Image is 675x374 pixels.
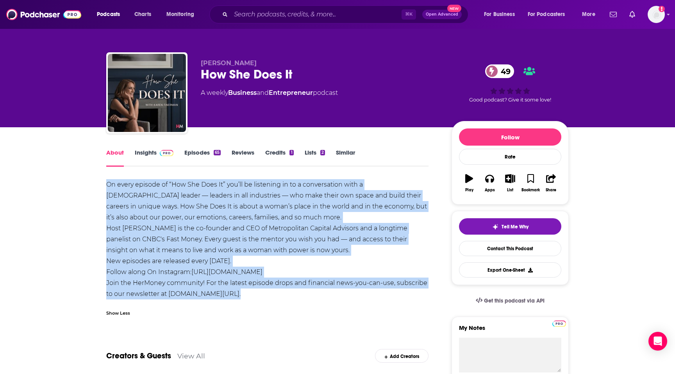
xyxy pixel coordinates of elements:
[426,12,458,16] span: Open Advanced
[479,8,525,21] button: open menu
[479,169,500,197] button: Apps
[214,150,221,155] div: 65
[459,262,561,278] button: Export One-Sheet
[106,351,171,361] a: Creators & Guests
[523,8,577,21] button: open menu
[422,10,462,19] button: Open AdvancedNew
[541,169,561,197] button: Share
[459,128,561,146] button: Follow
[257,89,269,96] span: and
[470,291,551,310] a: Get this podcast via API
[648,6,665,23] img: User Profile
[106,149,124,167] a: About
[528,9,565,20] span: For Podcasters
[134,9,151,20] span: Charts
[626,8,638,21] a: Show notifications dropdown
[336,149,355,167] a: Similar
[265,149,293,167] a: Credits1
[289,150,293,155] div: 1
[484,297,545,304] span: Get this podcast via API
[500,169,520,197] button: List
[459,324,561,338] label: My Notes
[161,8,204,21] button: open menu
[6,7,81,22] img: Podchaser - Follow, Share and Rate Podcasts
[177,352,205,360] a: View All
[459,218,561,235] button: tell me why sparkleTell Me Why
[502,224,529,230] span: Tell Me Why
[375,349,429,363] div: Add Creators
[459,169,479,197] button: Play
[201,59,257,67] span: [PERSON_NAME]
[459,149,561,165] div: Rate
[91,8,130,21] button: open menu
[659,6,665,12] svg: Add a profile image
[232,149,254,167] a: Reviews
[459,241,561,256] a: Contact This Podcast
[191,268,262,276] a: [URL][DOMAIN_NAME]
[520,169,541,197] button: Bookmark
[648,6,665,23] span: Logged in as carolinejames
[184,149,221,167] a: Episodes65
[217,5,476,23] div: Search podcasts, credits, & more...
[201,88,338,98] div: A weekly podcast
[97,9,120,20] span: Podcasts
[320,150,325,155] div: 2
[108,54,186,132] img: How She Does It
[166,9,194,20] span: Monitoring
[492,224,498,230] img: tell me why sparkle
[135,149,173,167] a: InsightsPodchaser Pro
[402,9,416,20] span: ⌘ K
[447,5,461,12] span: New
[577,8,605,21] button: open menu
[546,188,556,192] div: Share
[507,188,513,192] div: List
[485,64,514,78] a: 49
[582,9,595,20] span: More
[269,89,313,96] a: Entrepreneur
[552,319,566,327] a: Pro website
[485,188,495,192] div: Apps
[648,6,665,23] button: Show profile menu
[452,59,569,108] div: 49Good podcast? Give it some love!
[493,64,514,78] span: 49
[469,97,551,103] span: Good podcast? Give it some love!
[465,188,473,192] div: Play
[552,321,566,327] img: Podchaser Pro
[231,8,402,21] input: Search podcasts, credits, & more...
[160,150,173,156] img: Podchaser Pro
[305,149,325,167] a: Lists2
[129,8,156,21] a: Charts
[521,188,540,192] div: Bookmark
[648,332,667,351] div: Open Intercom Messenger
[106,179,429,299] div: On every episode of “How She Does It” you’ll be listening in to a conversation with a [DEMOGRAPHI...
[228,89,257,96] a: Business
[484,9,515,20] span: For Business
[607,8,620,21] a: Show notifications dropdown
